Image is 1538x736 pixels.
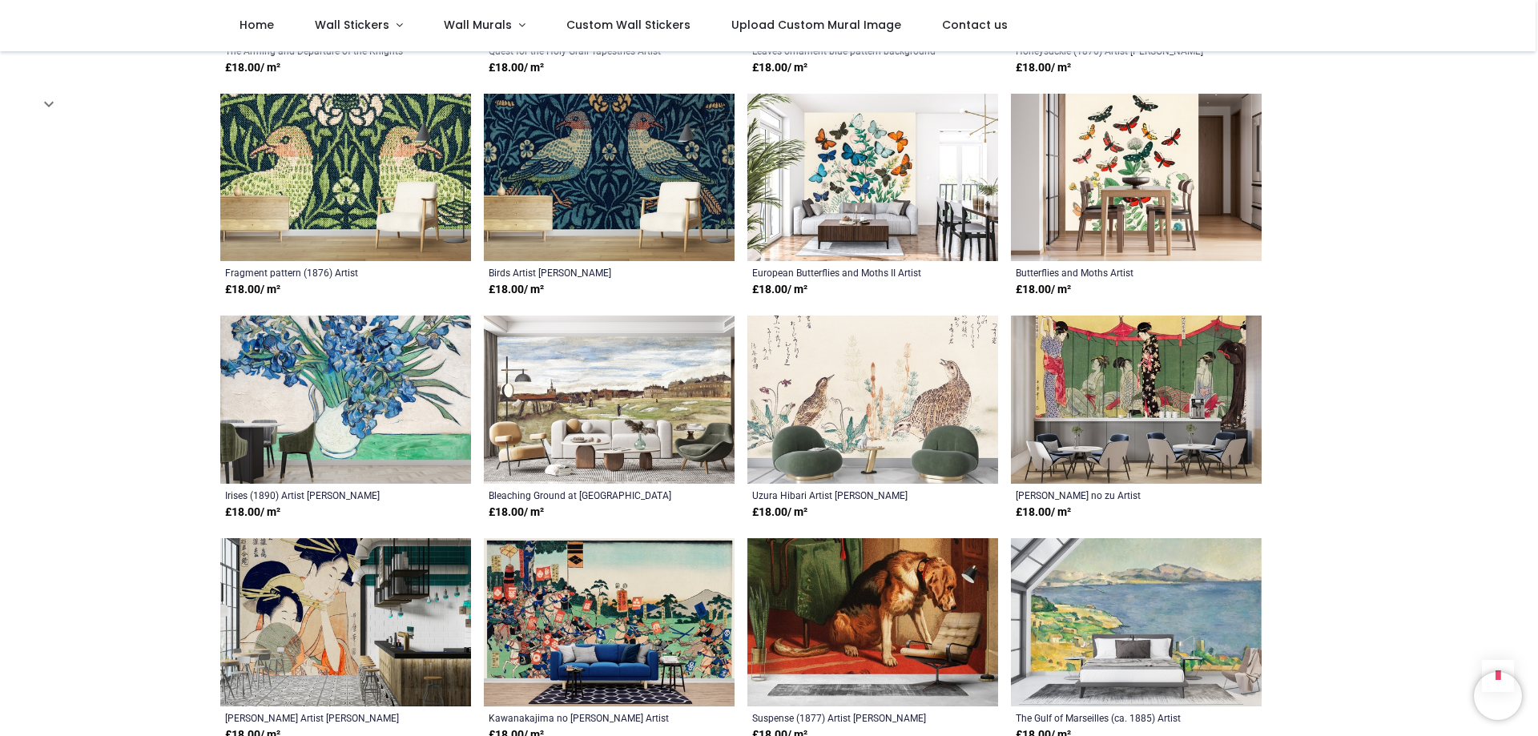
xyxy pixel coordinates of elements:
img: The Gulf of Marseilles (ca. 1885) Wall Mural Artist Paul Cézanne [1011,538,1262,706]
a: [PERSON_NAME] Artist [PERSON_NAME] [225,711,418,724]
strong: £ 18.00 / m² [489,60,544,76]
strong: £ 18.00 / m² [752,60,807,76]
img: Uzura Hibari Wall Mural Artist Utamaro Kitagawa [747,316,998,484]
img: Bleaching Ground at Scheveningen (1882) Wall Mural Artist Vincent Van Gogh [484,316,735,484]
a: Bleaching Ground at [GEOGRAPHIC_DATA] (1882) Artist [PERSON_NAME] [489,489,682,501]
span: Contact us [942,17,1008,33]
img: Chojiya Hinazuru Hinamatsu Wall Mural Artist Utamaro Kitagawa [220,538,471,706]
img: European Butterflies and Moths II Wall Mural Artist William Forsell Kirby [747,94,998,262]
a: European Butterflies and Moths II Artist [PERSON_NAME] [752,266,945,279]
img: Birds Wall Mural Artist William Morris [484,94,735,262]
a: Kawanakajima no [PERSON_NAME] Artist [PERSON_NAME] [489,711,682,724]
strong: £ 18.00 / m² [1016,505,1071,521]
strong: £ 18.00 / m² [225,505,280,521]
a: Birds Artist [PERSON_NAME] [489,266,682,279]
strong: £ 18.00 / m² [489,282,544,298]
a: [PERSON_NAME] no zu Artist [PERSON_NAME] [1016,489,1209,501]
a: The Gulf of Marseilles (ca. 1885) Artist [PERSON_NAME] [1016,711,1209,724]
strong: £ 18.00 / m² [489,505,544,521]
img: Suspense (1877) Wall Mural Artist Sir Edwin Landseer [747,538,998,706]
img: Kawanakajima no Kassen Wall Mural Artist Utagawa Kuniyoshi [484,538,735,706]
span: Wall Murals [444,17,512,33]
span: Upload Custom Mural Image [731,17,901,33]
span: Custom Wall Stickers [566,17,690,33]
img: Butterflies and Moths Wall Mural Artist William Forsell Kirby [1011,94,1262,262]
a: Fragment pattern (1876) Artist [PERSON_NAME] [225,266,418,279]
strong: £ 18.00 / m² [225,60,280,76]
span: Wall Stickers [315,17,389,33]
strong: £ 18.00 / m² [1016,60,1071,76]
img: Fujin Tomarikyaku no zu Wall Mural Artist Utamaro Kitagawa [1011,316,1262,484]
a: Irises (1890) Artist [PERSON_NAME] [225,489,418,501]
strong: £ 18.00 / m² [752,505,807,521]
strong: £ 18.00 / m² [752,282,807,298]
span: Home [240,17,274,33]
strong: £ 18.00 / m² [225,282,280,298]
img: Irises (1890) Wall Mural Artist Vincent Van Gogh [220,316,471,484]
strong: £ 18.00 / m² [1016,282,1071,298]
a: Butterflies and Moths Artist [PERSON_NAME] [1016,266,1209,279]
a: Suspense (1877) Artist [PERSON_NAME] [752,711,945,724]
img: Fragment pattern (1876) Wall Mural Artist William Morris [220,94,471,262]
iframe: Brevo live chat [1474,672,1522,720]
a: Uzura Hibari Artist [PERSON_NAME] [752,489,945,501]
